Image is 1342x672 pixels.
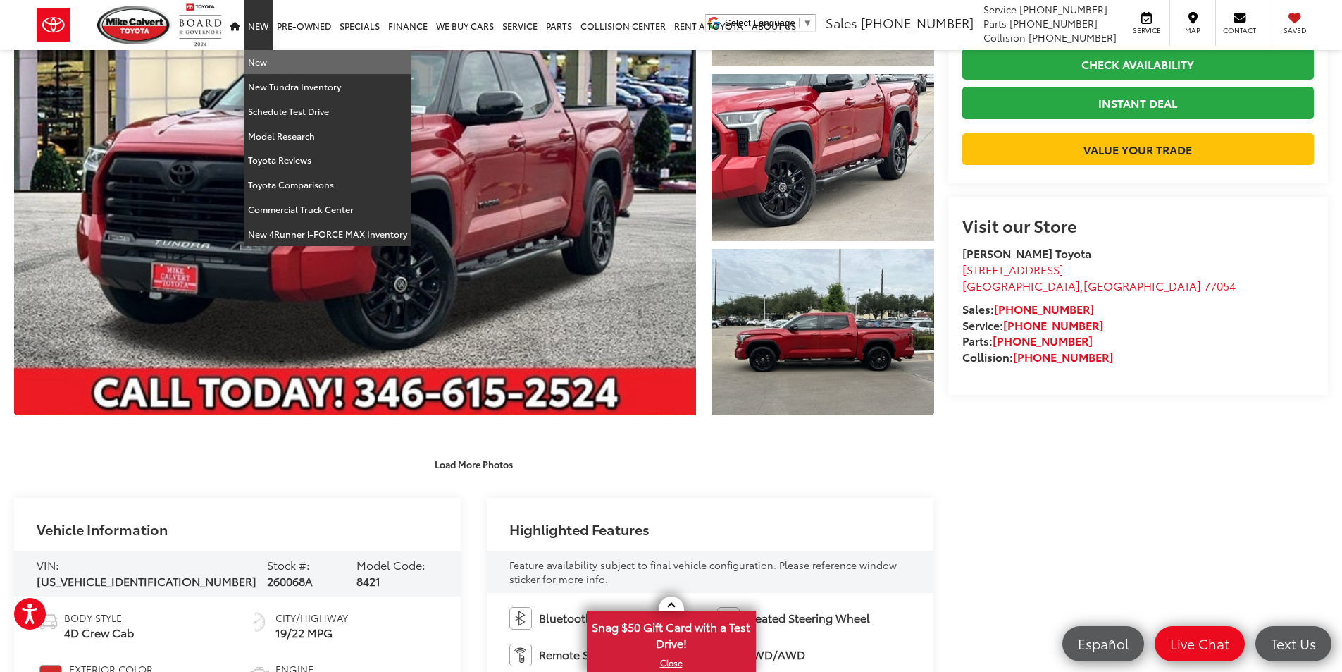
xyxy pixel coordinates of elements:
[425,451,523,476] button: Load More Photos
[1163,635,1236,652] span: Live Chat
[962,48,1314,80] a: Check Availability
[826,13,857,32] span: Sales
[37,521,168,537] h2: Vehicle Information
[1071,635,1136,652] span: Español
[962,332,1093,348] strong: Parts:
[747,647,805,663] span: 4WD/AWD
[1013,348,1113,365] a: [PHONE_NUMBER]
[1019,2,1107,16] span: [PHONE_NUMBER]
[712,249,934,416] a: Expand Photo 3
[244,148,411,173] a: Toyota Reviews
[1255,626,1331,661] a: Text Us
[962,245,1091,261] strong: [PERSON_NAME] Toyota
[244,173,411,197] a: Toyota Comparisons
[983,16,1007,30] span: Parts
[1062,626,1144,661] a: Español
[64,611,134,625] span: Body Style
[509,521,650,537] h2: Highlighted Features
[248,611,271,633] img: Fuel Economy
[37,556,59,573] span: VIN:
[244,50,411,75] a: New
[1279,25,1310,35] span: Saved
[64,625,134,641] span: 4D Crew Cab
[356,573,380,589] span: 8421
[509,644,532,666] img: Remote Start
[37,573,256,589] span: [US_VEHICLE_IDENTIFICATION_NUMBER]
[962,216,1314,234] h2: Visit our Store
[962,87,1314,118] a: Instant Deal
[539,647,608,663] span: Remote Start
[962,348,1113,365] strong: Collision:
[1155,626,1245,661] a: Live Chat
[962,133,1314,165] a: Value Your Trade
[983,30,1026,44] span: Collision
[962,277,1080,293] span: [GEOGRAPHIC_DATA]
[267,556,310,573] span: Stock #:
[509,558,897,586] span: Feature availability subject to final vehicle configuration. Please reference window sticker for ...
[356,556,425,573] span: Model Code:
[962,300,1094,317] strong: Sales:
[747,610,870,626] span: Heated Steering Wheel
[244,197,411,222] a: Commercial Truck Center
[861,13,974,32] span: [PHONE_NUMBER]
[1009,16,1098,30] span: [PHONE_NUMBER]
[1204,277,1236,293] span: 77054
[539,610,597,626] span: Bluetooth®
[1264,635,1323,652] span: Text Us
[509,607,532,630] img: Bluetooth®
[588,612,754,655] span: Snag $50 Gift Card with a Test Drive!
[962,317,1103,333] strong: Service:
[275,611,348,625] span: City/Highway
[244,124,411,149] a: Model Research
[983,2,1017,16] span: Service
[1177,25,1208,35] span: Map
[97,6,172,44] img: Mike Calvert Toyota
[962,277,1236,293] span: ,
[244,99,411,124] a: Schedule Test Drive
[994,300,1094,317] a: [PHONE_NUMBER]
[709,73,936,243] img: 2024 Toyota Tundra Hybrid Limited
[803,18,812,28] span: ▼
[712,74,934,241] a: Expand Photo 2
[1083,277,1201,293] span: [GEOGRAPHIC_DATA]
[962,261,1236,293] a: [STREET_ADDRESS] [GEOGRAPHIC_DATA],[GEOGRAPHIC_DATA] 77054
[267,573,313,589] span: 260068A
[993,332,1093,348] a: [PHONE_NUMBER]
[275,625,348,641] span: 19/22 MPG
[1003,317,1103,333] a: [PHONE_NUMBER]
[1131,25,1162,35] span: Service
[709,247,936,417] img: 2024 Toyota Tundra Hybrid Limited
[1223,25,1256,35] span: Contact
[962,261,1064,277] span: [STREET_ADDRESS]
[244,222,411,246] a: New 4Runner i-FORCE MAX Inventory
[244,75,411,99] a: New Tundra Inventory
[1029,30,1117,44] span: [PHONE_NUMBER]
